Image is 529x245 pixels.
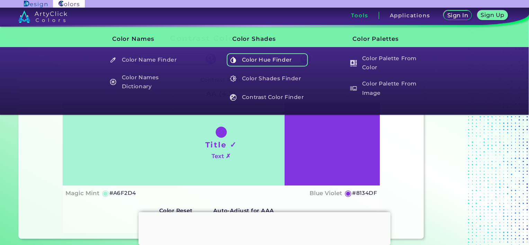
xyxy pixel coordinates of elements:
[230,94,236,101] img: icon_color_contrast_white.svg
[226,53,308,66] a: Color Hue Finder
[310,188,342,198] h4: Blue Violet
[213,207,274,214] strong: Auto-Adjust for AAA
[138,212,391,243] iframe: Advertisement
[110,79,116,85] img: icon_color_names_dictionary_white.svg
[347,79,428,98] h5: Color Palette From Image
[226,72,308,85] a: Color Shades Finder
[226,91,308,104] a: Contrast Color Finder
[344,189,352,197] h5: ◉
[427,31,513,242] iframe: Advertisement
[447,12,468,18] h5: Sign In
[230,57,236,63] img: icon_color_hue_white.svg
[106,53,188,66] a: Color Name Finder
[227,72,308,85] h5: Color Shades Finder
[212,151,231,161] h4: Text ✗
[477,10,508,20] a: Sign Up
[227,91,308,104] h5: Contrast Color Finder
[24,1,47,7] img: ArtyClick Design logo
[18,10,67,23] img: logo_artyclick_colors_white.svg
[205,139,237,150] h1: Title ✓
[347,53,428,73] h5: Color Palette From Color
[100,30,189,48] h3: Color Names
[346,53,429,73] a: Color Palette From Color
[102,189,109,197] h5: ◉
[350,60,357,66] img: icon_col_pal_col_white.svg
[481,12,504,18] h5: Sign Up
[346,79,429,98] a: Color Palette From Image
[106,72,188,92] a: Color Names Dictionary
[390,13,430,18] h3: Applications
[352,189,377,198] h5: #8134DF
[227,53,308,66] h5: Color Hue Finder
[109,189,136,198] h5: #A6F2D4
[443,10,472,20] a: Sign In
[65,188,99,198] h4: Magic Mint
[159,207,193,214] strong: Color Reset
[230,75,236,82] img: icon_color_shades_white.svg
[351,13,368,18] h3: Tools
[221,30,309,48] h3: Color Shades
[350,85,357,92] img: icon_palette_from_image_white.svg
[341,30,429,48] h3: Color Palettes
[110,57,116,63] img: icon_color_name_finder_white.svg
